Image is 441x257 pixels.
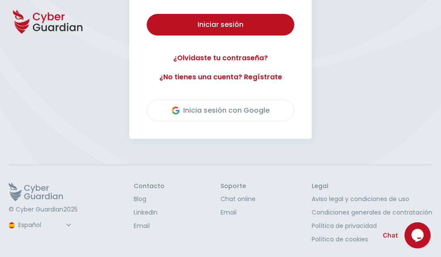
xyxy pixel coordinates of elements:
a: LinkedIn [134,208,165,217]
p: © Cyber Guardian 2025 [9,206,78,214]
a: ¿No tienes una cuenta? Regístrate [147,72,294,82]
a: Chat online [220,195,256,204]
div: Inicia sesión con Google [172,105,270,116]
h3: Contacto [134,182,165,190]
iframe: chat widget [405,222,432,248]
a: Aviso legal y condiciones de uso [312,195,432,204]
span: Chat [383,230,398,241]
img: region-logo [9,222,15,228]
a: Política de cookies [312,235,432,244]
a: Email [134,221,165,231]
a: Blog [134,195,165,204]
a: Política de privacidad [312,221,432,231]
a: Email [220,208,256,217]
h3: Legal [312,182,432,190]
a: Condiciones generales de contratación [312,208,432,217]
a: ¿Olvidaste tu contraseña? [147,53,294,63]
button: Inicia sesión con Google [147,100,294,121]
h3: Soporte [220,182,256,190]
